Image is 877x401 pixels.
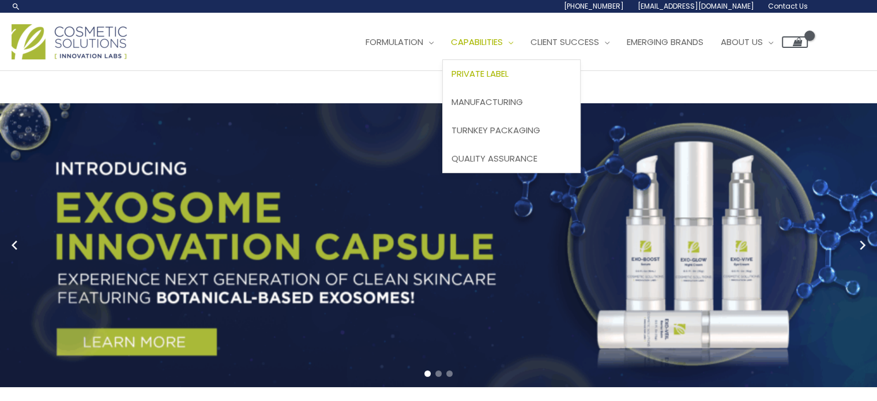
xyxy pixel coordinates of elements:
span: Capabilities [451,36,503,48]
span: Go to slide 3 [446,370,453,377]
a: View Shopping Cart, empty [782,36,808,48]
span: [PHONE_NUMBER] [564,1,624,11]
span: Go to slide 2 [435,370,442,377]
span: Turnkey Packaging [451,124,540,136]
span: Quality Assurance [451,152,537,164]
span: Private Label [451,68,509,80]
span: Client Success [530,36,599,48]
button: Previous slide [6,237,23,254]
span: Emerging Brands [627,36,703,48]
a: Private Label [443,60,580,88]
img: Cosmetic Solutions Logo [12,24,127,59]
span: About Us [721,36,763,48]
button: Next slide [854,237,871,254]
span: Go to slide 1 [424,370,431,377]
a: Quality Assurance [443,144,580,173]
span: [EMAIL_ADDRESS][DOMAIN_NAME] [638,1,754,11]
a: Turnkey Packaging [443,116,580,144]
a: About Us [712,25,782,59]
a: Capabilities [442,25,522,59]
a: Search icon link [12,2,21,11]
a: Client Success [522,25,618,59]
a: Manufacturing [443,88,580,117]
nav: Site Navigation [348,25,808,59]
span: Contact Us [768,1,808,11]
span: Formulation [366,36,423,48]
span: Manufacturing [451,96,523,108]
a: Formulation [357,25,442,59]
a: Emerging Brands [618,25,712,59]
